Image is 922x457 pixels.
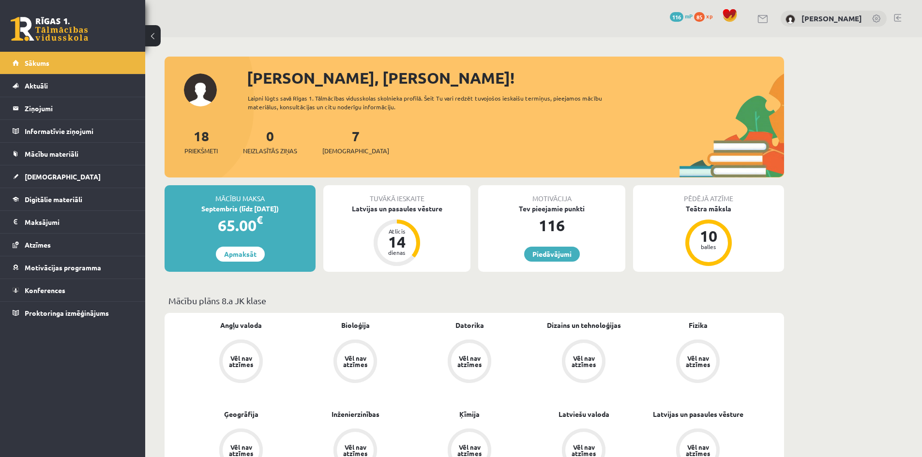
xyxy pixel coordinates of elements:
[165,214,316,237] div: 65.00
[220,320,262,330] a: Angļu valoda
[786,15,795,24] img: Alina Ščerbicka
[25,263,101,272] span: Motivācijas programma
[527,339,641,385] a: Vēl nav atzīmes
[342,355,369,368] div: Vēl nav atzīmes
[25,59,49,67] span: Sākums
[633,204,784,267] a: Teātra māksla 10 balles
[694,244,723,250] div: balles
[227,444,255,457] div: Vēl nav atzīmes
[341,320,370,330] a: Bioloģija
[455,320,484,330] a: Datorika
[13,188,133,210] a: Digitālie materiāli
[25,149,78,158] span: Mācību materiāli
[633,185,784,204] div: Pēdējā atzīme
[478,185,625,204] div: Motivācija
[332,409,379,419] a: Inženierzinības
[694,228,723,244] div: 10
[801,14,862,23] a: [PERSON_NAME]
[478,204,625,214] div: Tev pieejamie punkti
[670,12,683,22] span: 116
[227,355,255,368] div: Vēl nav atzīmes
[13,143,133,165] a: Mācību materiāli
[322,146,389,156] span: [DEMOGRAPHIC_DATA]
[524,247,580,262] a: Piedāvājumi
[13,302,133,324] a: Proktoringa izmēģinājums
[13,120,133,142] a: Informatīvie ziņojumi
[323,185,470,204] div: Tuvākā ieskaite
[689,320,708,330] a: Fizika
[25,211,133,233] legend: Maksājumi
[653,409,743,419] a: Latvijas un pasaules vēsture
[456,355,483,368] div: Vēl nav atzīmes
[25,195,82,204] span: Digitālie materiāli
[684,355,711,368] div: Vēl nav atzīmes
[25,172,101,181] span: [DEMOGRAPHIC_DATA]
[641,339,755,385] a: Vēl nav atzīmes
[478,214,625,237] div: 116
[412,339,527,385] a: Vēl nav atzīmes
[459,409,480,419] a: Ķīmija
[694,12,717,20] a: 85 xp
[13,256,133,279] a: Motivācijas programma
[13,279,133,301] a: Konferences
[216,247,265,262] a: Apmaksāt
[11,17,88,41] a: Rīgas 1. Tālmācības vidusskola
[670,12,693,20] a: 116 mP
[547,320,621,330] a: Dizains un tehnoloģijas
[322,127,389,156] a: 7[DEMOGRAPHIC_DATA]
[165,204,316,214] div: Septembris (līdz [DATE])
[13,74,133,97] a: Aktuāli
[323,204,470,267] a: Latvijas un pasaules vēsture Atlicis 14 dienas
[706,12,712,20] span: xp
[224,409,258,419] a: Ģeogrāfija
[184,127,218,156] a: 18Priekšmeti
[298,339,412,385] a: Vēl nav atzīmes
[570,444,597,457] div: Vēl nav atzīmes
[25,240,51,249] span: Atzīmes
[382,250,411,255] div: dienas
[243,146,297,156] span: Neizlasītās ziņas
[247,66,784,89] div: [PERSON_NAME], [PERSON_NAME]!
[25,286,65,295] span: Konferences
[184,339,298,385] a: Vēl nav atzīmes
[382,234,411,250] div: 14
[323,204,470,214] div: Latvijas un pasaules vēsture
[165,185,316,204] div: Mācību maksa
[694,12,705,22] span: 85
[342,444,369,457] div: Vēl nav atzīmes
[168,294,780,307] p: Mācību plāns 8.a JK klase
[13,52,133,74] a: Sākums
[25,120,133,142] legend: Informatīvie ziņojumi
[382,228,411,234] div: Atlicis
[684,444,711,457] div: Vēl nav atzīmes
[685,12,693,20] span: mP
[248,94,620,111] div: Laipni lūgts savā Rīgas 1. Tālmācības vidusskolas skolnieka profilā. Šeit Tu vari redzēt tuvojošo...
[559,409,609,419] a: Latviešu valoda
[570,355,597,368] div: Vēl nav atzīmes
[13,211,133,233] a: Maksājumi
[184,146,218,156] span: Priekšmeti
[13,165,133,188] a: [DEMOGRAPHIC_DATA]
[25,81,48,90] span: Aktuāli
[243,127,297,156] a: 0Neizlasītās ziņas
[13,97,133,119] a: Ziņojumi
[633,204,784,214] div: Teātra māksla
[13,234,133,256] a: Atzīmes
[25,309,109,317] span: Proktoringa izmēģinājums
[257,213,263,227] span: €
[25,97,133,119] legend: Ziņojumi
[456,444,483,457] div: Vēl nav atzīmes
